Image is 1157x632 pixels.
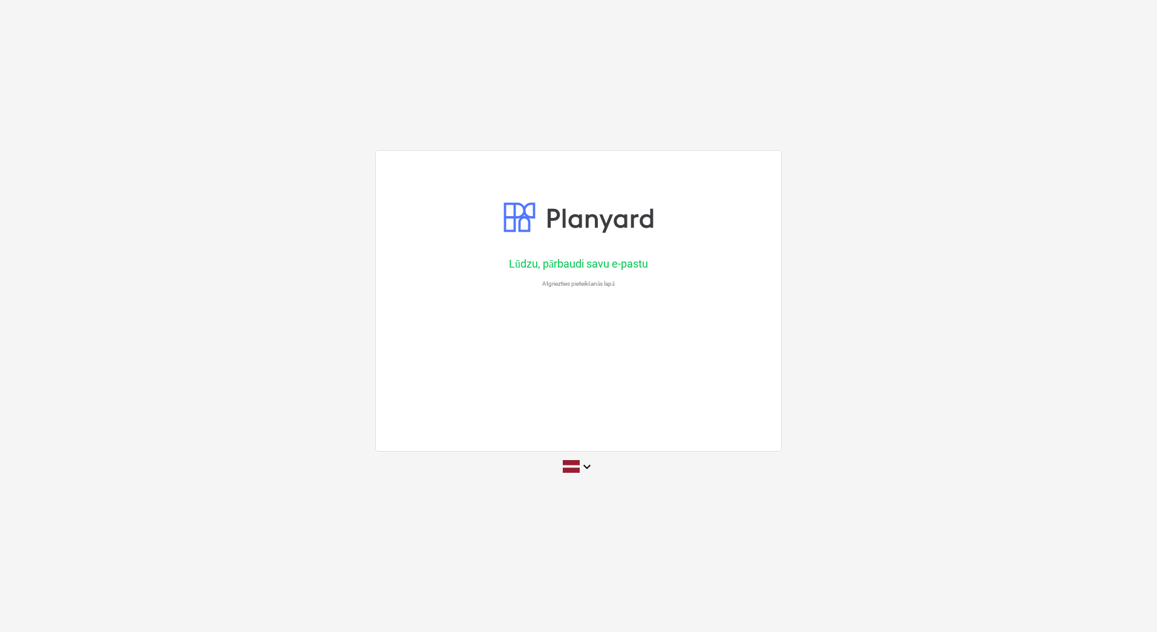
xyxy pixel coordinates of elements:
i: keyboard_arrow_down [580,459,594,474]
p: Lūdzu, pārbaudi savu e-pastu [403,257,754,271]
a: Atgriezties pieteikšanās lapā [397,280,760,288]
iframe: Chat Widget [1096,574,1157,632]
